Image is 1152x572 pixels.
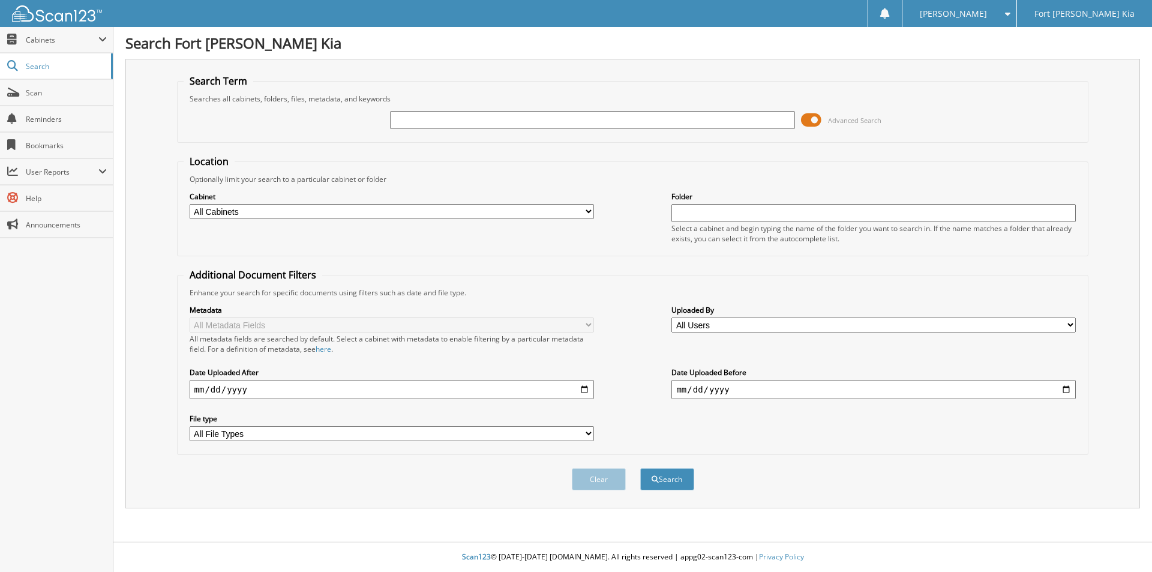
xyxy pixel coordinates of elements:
[26,114,107,124] span: Reminders
[462,552,491,562] span: Scan123
[640,468,694,490] button: Search
[190,191,594,202] label: Cabinet
[125,33,1140,53] h1: Search Fort [PERSON_NAME] Kia
[190,334,594,354] div: All metadata fields are searched by default. Select a cabinet with metadata to enable filtering b...
[190,380,594,399] input: start
[828,116,881,125] span: Advanced Search
[920,10,987,17] span: [PERSON_NAME]
[759,552,804,562] a: Privacy Policy
[316,344,331,354] a: here
[113,543,1152,572] div: © [DATE]-[DATE] [DOMAIN_NAME]. All rights reserved | appg02-scan123-com |
[190,367,594,378] label: Date Uploaded After
[671,191,1076,202] label: Folder
[184,268,322,281] legend: Additional Document Filters
[26,61,105,71] span: Search
[572,468,626,490] button: Clear
[184,288,1082,298] div: Enhance your search for specific documents using filters such as date and file type.
[26,140,107,151] span: Bookmarks
[26,35,98,45] span: Cabinets
[26,193,107,203] span: Help
[190,414,594,424] label: File type
[671,305,1076,315] label: Uploaded By
[26,167,98,177] span: User Reports
[1034,10,1135,17] span: Fort [PERSON_NAME] Kia
[671,367,1076,378] label: Date Uploaded Before
[184,155,235,168] legend: Location
[190,305,594,315] label: Metadata
[671,380,1076,399] input: end
[671,223,1076,244] div: Select a cabinet and begin typing the name of the folder you want to search in. If the name match...
[12,5,102,22] img: scan123-logo-white.svg
[184,174,1082,184] div: Optionally limit your search to a particular cabinet or folder
[184,74,253,88] legend: Search Term
[26,88,107,98] span: Scan
[184,94,1082,104] div: Searches all cabinets, folders, files, metadata, and keywords
[26,220,107,230] span: Announcements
